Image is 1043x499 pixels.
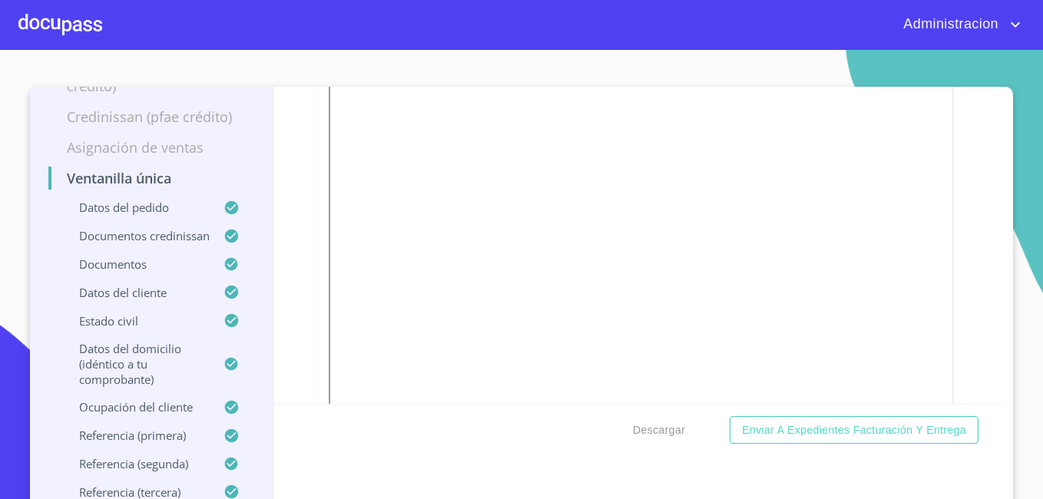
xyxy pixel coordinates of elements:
[633,421,685,440] span: Descargar
[742,421,966,440] span: Enviar a Expedientes Facturación y Entrega
[627,416,691,444] button: Descargar
[48,138,255,157] p: Asignación de Ventas
[730,416,978,444] button: Enviar a Expedientes Facturación y Entrega
[48,228,223,243] p: Documentos CrediNissan
[892,12,1006,37] span: Administracion
[48,200,223,215] p: Datos del pedido
[48,341,223,387] p: Datos del domicilio (idéntico a tu comprobante)
[48,313,223,329] p: Estado civil
[48,456,223,471] p: Referencia (segunda)
[48,107,255,126] p: Credinissan (PFAE crédito)
[48,399,223,415] p: Ocupación del Cliente
[48,256,223,272] p: Documentos
[48,428,223,443] p: Referencia (primera)
[48,169,255,187] p: Ventanilla única
[892,12,1025,37] button: account of current user
[329,53,954,466] iframe: Comprobante de Ingresos mes 3
[48,285,223,300] p: Datos del cliente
